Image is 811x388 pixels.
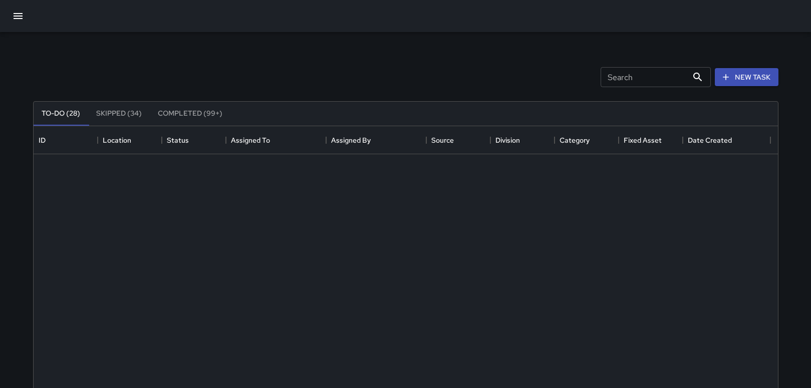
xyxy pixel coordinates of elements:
div: Assigned By [331,126,371,154]
div: Source [426,126,490,154]
div: ID [39,126,46,154]
div: Status [162,126,226,154]
div: Location [98,126,162,154]
div: Date Created [683,126,770,154]
div: Assigned By [326,126,426,154]
button: New Task [715,68,778,87]
div: Fixed Asset [619,126,683,154]
button: Completed (99+) [150,102,230,126]
div: Division [490,126,555,154]
button: To-Do (28) [34,102,88,126]
div: Date Created [688,126,732,154]
div: Category [560,126,590,154]
div: Division [495,126,520,154]
div: ID [34,126,98,154]
div: Assigned To [231,126,270,154]
button: Skipped (34) [88,102,150,126]
div: Assigned To [226,126,326,154]
div: Fixed Asset [624,126,662,154]
div: Source [431,126,454,154]
div: Status [167,126,189,154]
div: Category [555,126,619,154]
div: Location [103,126,131,154]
